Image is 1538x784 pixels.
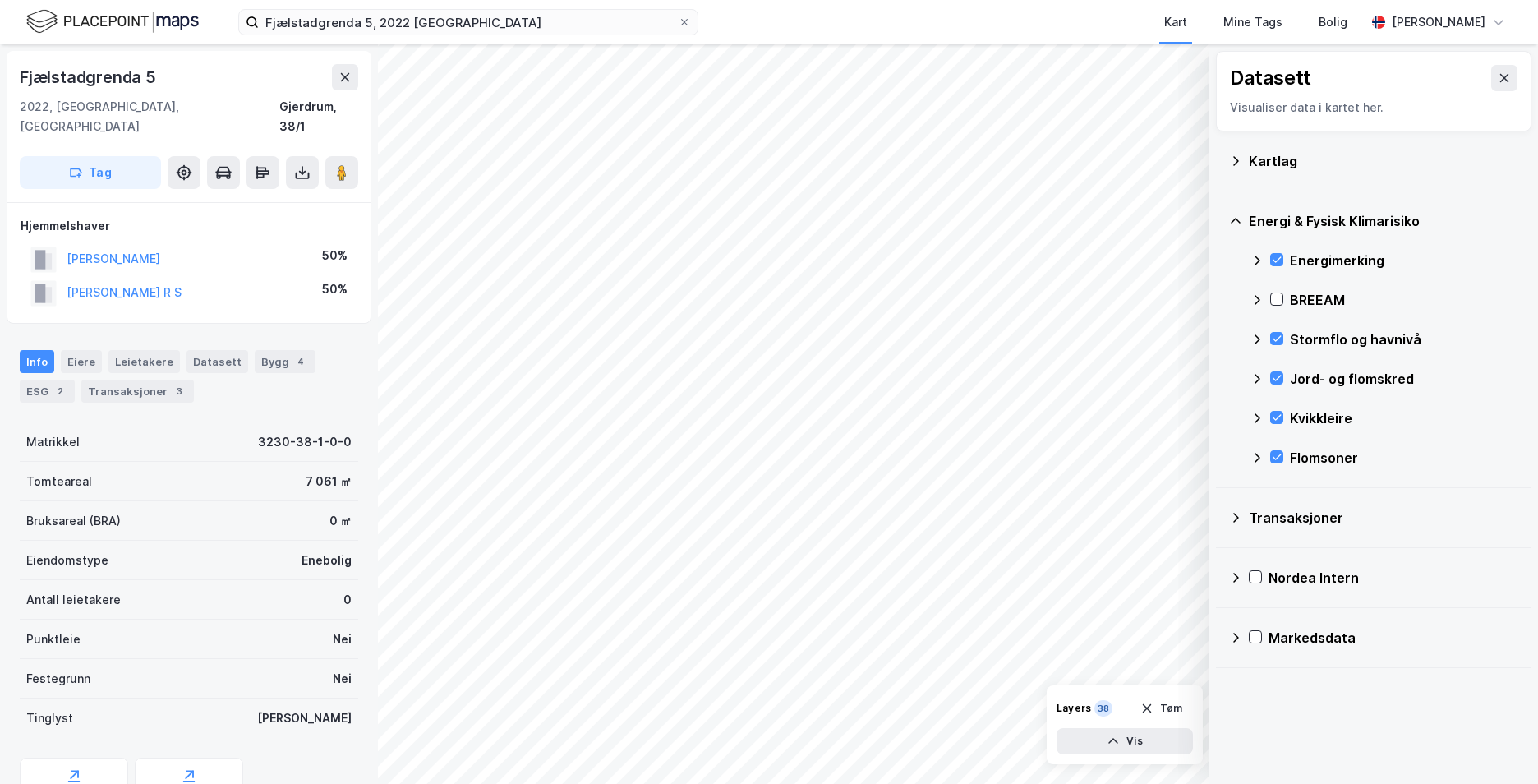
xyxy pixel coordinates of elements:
div: 50% [322,246,348,265]
div: [PERSON_NAME] [1392,12,1485,32]
div: Antall leietakere [26,590,121,610]
div: BREEAM [1290,290,1518,310]
div: Nei [333,630,352,649]
div: Kart [1164,12,1187,32]
div: Energimerking [1290,251,1518,270]
div: Eiendomstype [26,551,108,570]
div: 0 [343,590,352,610]
div: 7 061 ㎡ [306,472,352,491]
div: Matrikkel [26,432,80,452]
div: Markedsdata [1269,628,1518,648]
div: Transaksjoner [81,380,194,403]
div: Energi & Fysisk Klimarisiko [1249,211,1518,231]
button: Tøm [1130,695,1193,722]
div: Tinglyst [26,708,73,728]
div: Layers [1057,702,1091,715]
div: 3 [171,383,187,399]
div: Info [20,350,54,373]
div: Enebolig [302,551,352,570]
div: 2 [52,383,68,399]
div: 4 [292,353,309,370]
div: Nei [333,669,352,689]
div: ESG [20,380,75,403]
div: Bygg [255,350,315,373]
div: Datasett [1230,65,1311,91]
div: Kartlag [1249,151,1518,171]
div: Hjemmelshaver [21,216,357,236]
div: Fjælstadgrenda 5 [20,64,159,90]
div: Leietakere [108,350,180,373]
div: Eiere [61,350,102,373]
div: 2022, [GEOGRAPHIC_DATA], [GEOGRAPHIC_DATA] [20,97,279,136]
div: Stormflo og havnivå [1290,330,1518,349]
div: Bruksareal (BRA) [26,511,121,531]
div: Jord- og flomskred [1290,369,1518,389]
button: Vis [1057,728,1193,754]
iframe: Chat Widget [1456,705,1538,784]
div: 38 [1094,700,1112,717]
div: Transaksjoner [1249,508,1518,528]
div: Tomteareal [26,472,92,491]
div: Gjerdrum, 38/1 [279,97,358,136]
div: [PERSON_NAME] [257,708,352,728]
input: Søk på adresse, matrikkel, gårdeiere, leietakere eller personer [259,10,678,35]
div: 3230-38-1-0-0 [258,432,352,452]
div: 50% [322,279,348,299]
div: Kvikkleire [1290,408,1518,428]
div: Datasett [186,350,248,373]
button: Tag [20,156,161,189]
div: Visualiser data i kartet her. [1230,98,1517,118]
div: 0 ㎡ [329,511,352,531]
div: Punktleie [26,630,81,649]
div: Bolig [1319,12,1347,32]
div: Festegrunn [26,669,90,689]
div: Nordea Intern [1269,568,1518,588]
img: logo.f888ab2527a4732fd821a326f86c7f29.svg [26,7,199,36]
div: Mine Tags [1223,12,1282,32]
div: Flomsoner [1290,448,1518,468]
